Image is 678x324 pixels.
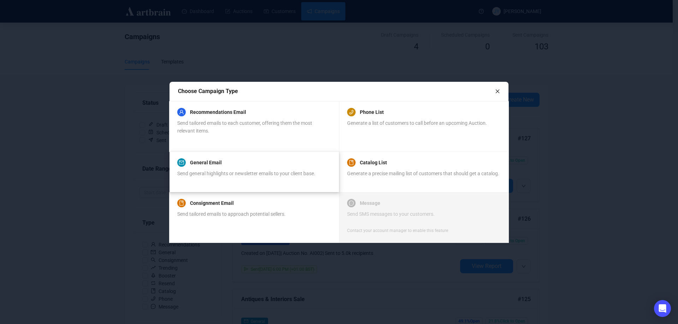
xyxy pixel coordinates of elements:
[347,120,487,126] span: Generate a list of customers to call before an upcoming Auction.
[177,120,312,134] span: Send tailored emails to each customer, offering them the most relevant items.
[190,108,246,116] a: Recommendations Email
[360,199,380,207] a: Message
[179,160,184,165] span: mail
[177,211,286,217] span: Send tailored emails to approach potential sellers.
[347,171,499,176] span: Generate a precise mailing list of customers that should get a catalog.
[495,89,500,94] span: close
[190,199,234,207] a: Consignment Email
[360,158,387,167] a: Catalog List
[347,211,435,217] span: Send SMS messages to your customers.
[349,201,354,206] span: message
[654,300,671,317] div: Open Intercom Messenger
[179,110,184,115] span: user
[178,87,495,96] div: Choose Campaign Type
[177,171,315,176] span: Send general highlights or newsletter emails to your client base.
[347,227,448,234] div: Contact your account manager to enable this feature
[190,158,222,167] a: General Email
[179,201,184,206] span: book
[360,108,384,116] a: Phone List
[349,160,354,165] span: book
[349,110,354,115] span: phone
